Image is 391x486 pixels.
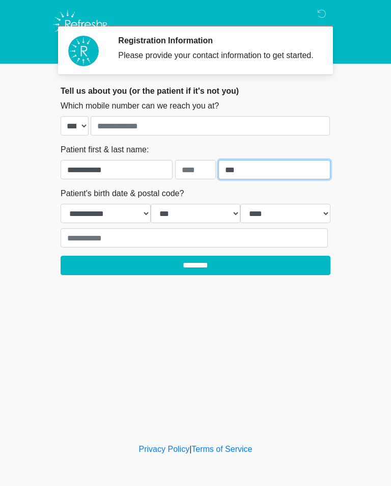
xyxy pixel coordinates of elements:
label: Patient's birth date & postal code? [61,187,184,200]
img: Refresh RX Logo [50,8,112,41]
img: Agent Avatar [68,36,99,66]
a: Terms of Service [191,445,252,453]
a: | [189,445,191,453]
a: Privacy Policy [139,445,190,453]
label: Which mobile number can we reach you at? [61,100,219,112]
div: Please provide your contact information to get started. [118,49,315,62]
label: Patient first & last name: [61,144,149,156]
h2: Tell us about you (or the patient if it's not you) [61,86,330,96]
